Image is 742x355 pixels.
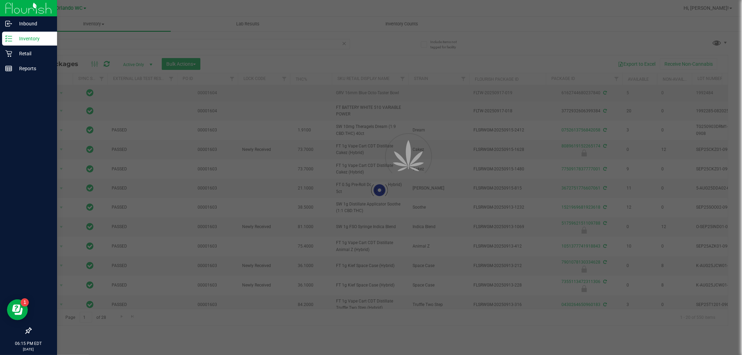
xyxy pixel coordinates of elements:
[12,49,54,58] p: Retail
[21,298,29,307] iframe: Resource center unread badge
[7,299,28,320] iframe: Resource center
[5,35,12,42] inline-svg: Inventory
[12,19,54,28] p: Inbound
[12,34,54,43] p: Inventory
[3,347,54,352] p: [DATE]
[3,340,54,347] p: 06:15 PM EDT
[12,64,54,73] p: Reports
[5,65,12,72] inline-svg: Reports
[5,50,12,57] inline-svg: Retail
[5,20,12,27] inline-svg: Inbound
